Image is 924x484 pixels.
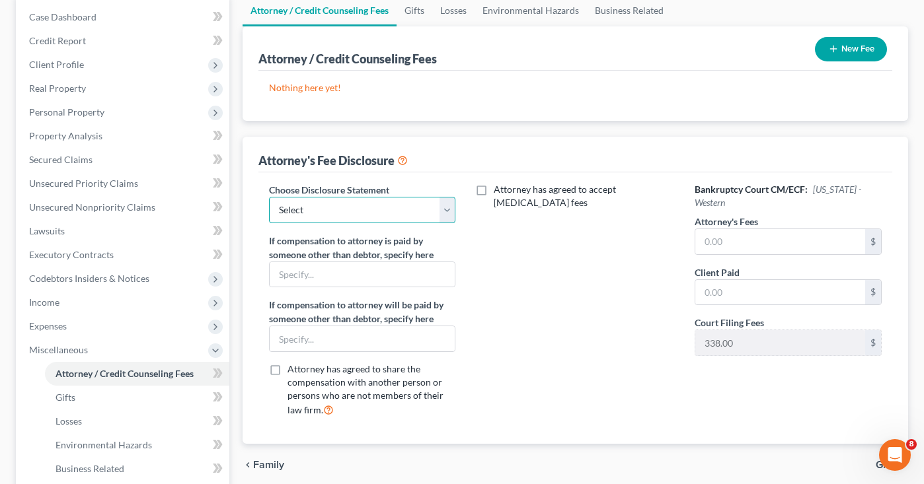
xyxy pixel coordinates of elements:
[19,172,229,195] a: Unsecured Priority Claims
[815,37,887,61] button: New Fee
[695,280,865,305] input: 0.00
[56,392,75,403] span: Gifts
[45,409,229,433] a: Losses
[879,439,911,471] iframe: Intercom live chat
[29,59,84,70] span: Client Profile
[19,195,229,219] a: Unsecured Nonpriority Claims
[695,330,865,355] input: 0.00
[695,265,740,279] label: Client Paid
[29,130,102,141] span: Property Analysis
[45,457,229,481] a: Business Related
[494,184,616,208] span: Attorney has agreed to accept [MEDICAL_DATA] fees
[269,183,389,197] label: Choose Disclosure Statement
[29,201,155,213] span: Unsecured Nonpriority Claims
[876,460,898,470] span: Gifts
[695,215,758,228] label: Attorney's Fees
[29,35,86,46] span: Credit Report
[19,148,229,172] a: Secured Claims
[29,106,104,118] span: Personal Property
[865,229,881,254] div: $
[269,298,455,326] label: If compensation to attorney will be paid by someone other than debtor, specify here
[865,330,881,355] div: $
[29,225,65,236] span: Lawsuits
[906,439,917,450] span: 8
[29,296,59,308] span: Income
[19,124,229,148] a: Property Analysis
[29,273,149,284] span: Codebtors Insiders & Notices
[865,280,881,305] div: $
[29,344,88,355] span: Miscellaneous
[288,363,443,415] span: Attorney has agreed to share the compensation with another person or persons who are not members ...
[19,29,229,53] a: Credit Report
[270,326,455,351] input: Specify...
[258,153,408,168] div: Attorney's Fee Disclosure
[56,415,82,427] span: Losses
[695,183,881,209] h6: Bankruptcy Court CM/ECF:
[29,154,93,165] span: Secured Claims
[695,316,764,329] label: Court Filing Fees
[269,234,455,261] label: If compensation to attorney is paid by someone other than debtor, specify here
[29,320,67,331] span: Expenses
[253,460,284,470] span: Family
[29,249,114,260] span: Executory Contracts
[270,262,455,287] input: Specify...
[29,83,86,94] span: Real Property
[56,463,124,474] span: Business Related
[876,460,908,470] button: Gifts chevron_right
[243,460,284,470] button: chevron_left Family
[19,219,229,243] a: Lawsuits
[695,229,865,254] input: 0.00
[45,386,229,409] a: Gifts
[56,439,152,450] span: Environmental Hazards
[29,178,138,189] span: Unsecured Priority Claims
[19,243,229,267] a: Executory Contracts
[29,11,96,22] span: Case Dashboard
[45,433,229,457] a: Environmental Hazards
[45,362,229,386] a: Attorney / Credit Counseling Fees
[243,460,253,470] i: chevron_left
[19,5,229,29] a: Case Dashboard
[56,368,194,379] span: Attorney / Credit Counseling Fees
[258,51,437,67] div: Attorney / Credit Counseling Fees
[695,184,861,208] span: [US_STATE] - Western
[269,81,882,94] p: Nothing here yet!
